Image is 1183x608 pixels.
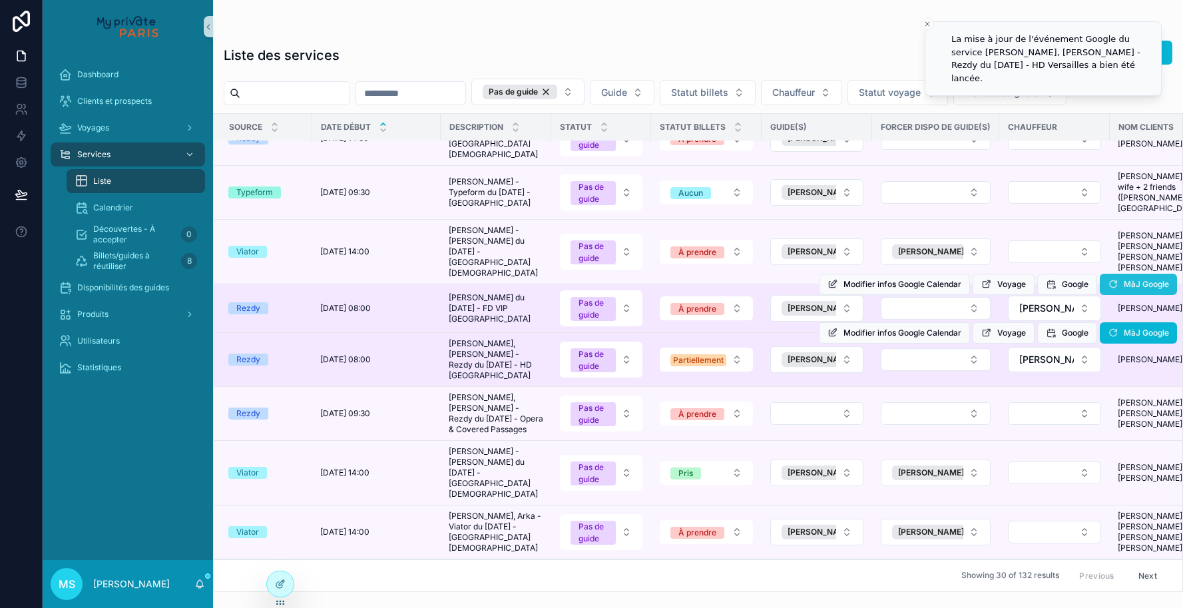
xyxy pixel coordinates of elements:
span: Source [229,122,262,133]
span: Modifier infos Google Calendar [843,279,961,290]
div: Pas de guide [579,461,608,485]
button: MàJ Google [1100,274,1177,295]
span: Services [77,149,111,160]
span: [PERSON_NAME] [788,467,853,478]
div: Viator [236,526,259,538]
span: Clients et prospects [77,96,152,107]
span: [PERSON_NAME] [788,303,853,314]
div: Partiellement [673,354,724,366]
div: À prendre [678,303,716,315]
button: Unselect 23 [782,301,873,316]
button: Select Button [770,179,863,206]
span: Produits [77,309,109,320]
span: Description [449,122,503,133]
span: Voyage [997,328,1026,338]
span: [PERSON_NAME] - Typeform du [DATE] - [GEOGRAPHIC_DATA] [449,176,543,208]
div: À prendre [678,408,716,420]
button: Select Button [471,79,585,105]
div: 0 [181,226,197,242]
span: Liste [93,176,111,186]
a: Clients et prospects [51,89,205,113]
img: App logo [97,16,158,37]
button: Select Button [770,459,863,486]
span: Nom clients [1118,122,1174,133]
a: Produits [51,302,205,326]
span: Billets/guides à réutiliser [93,250,176,272]
span: Modifier infos Google Calendar [843,328,961,338]
button: Select Button [770,519,863,545]
button: Unselect 127 [782,244,873,259]
button: Unselect 41 [782,525,873,539]
button: Select Button [560,396,642,432]
button: Select Button [1008,181,1101,204]
span: Voyages [77,123,109,133]
span: [PERSON_NAME] [788,354,853,365]
div: Pas de guide [483,85,557,99]
span: Voyage [997,279,1026,290]
div: Pas de guide [579,348,608,372]
div: La mise à jour de l'événement Google du service [PERSON_NAME], [PERSON_NAME] - Rezdy du [DATE] - ... [951,33,1150,85]
span: [PERSON_NAME] [788,527,853,537]
button: Select Button [560,290,642,326]
button: Select Button [1008,461,1101,484]
button: Select Button [560,174,642,210]
span: Calendrier [93,202,133,213]
a: Liste [67,169,205,193]
button: Select Button [590,80,654,105]
span: [PERSON_NAME], [PERSON_NAME] - Rezdy du [DATE] - Opera & Covered Passages [449,392,543,435]
span: Guide [601,86,627,99]
div: Rezdy [236,408,260,420]
button: Select Button [1008,402,1101,425]
span: [DATE] 09:30 [320,408,370,419]
span: MàJ Google [1124,328,1169,338]
span: Showing 30 of 132 results [961,571,1059,581]
span: MS [59,576,75,592]
button: Close toast [921,17,934,31]
span: [DATE] 09:30 [320,187,370,198]
span: [PERSON_NAME], [PERSON_NAME] - Rezdy du [DATE] - HD [GEOGRAPHIC_DATA] [449,338,543,381]
span: [DATE] 14:00 [320,246,369,257]
div: Pas de guide [579,297,608,321]
div: Viator [236,246,259,258]
a: Statistiques [51,356,205,380]
button: Select Button [770,295,863,322]
span: Utilisateurs [77,336,120,346]
button: Unselect 19 [782,185,873,200]
button: Select Button [660,296,753,320]
span: MàJ Google [1124,279,1169,290]
a: Billets/guides à réutiliser8 [67,249,205,273]
button: Select Button [660,348,753,372]
button: Unselect 19 [782,465,873,480]
button: Select Button [660,180,753,204]
span: Guide(s) [770,122,807,133]
p: [PERSON_NAME] [93,577,170,591]
a: Dashboard [51,63,205,87]
a: Calendrier [67,196,205,220]
button: Next [1129,565,1166,586]
button: Select Button [770,346,863,373]
span: [PERSON_NAME] [1118,354,1182,365]
button: Select Button [560,514,642,550]
button: Select Button [761,80,842,105]
button: Select Button [770,238,863,265]
span: Statut [560,122,592,133]
button: Modifier infos Google Calendar [819,322,970,344]
a: Disponibilités des guides [51,276,205,300]
button: Select Button [660,80,756,105]
span: [PERSON_NAME] - [PERSON_NAME] du [DATE] - [GEOGRAPHIC_DATA][DEMOGRAPHIC_DATA] [449,446,543,499]
button: Select Button [1008,347,1101,372]
button: Unselect PAS_DE_GUIDE [483,85,557,99]
a: Utilisateurs [51,329,205,353]
span: Dashboard [77,69,118,80]
button: Select Button [560,455,642,491]
h1: Liste des services [224,46,340,65]
button: Select Button [560,342,642,378]
span: [PERSON_NAME] [898,246,964,257]
span: [PERSON_NAME] [788,246,853,257]
a: Services [51,143,205,166]
div: Pas de guide [579,402,608,426]
span: Découvertes - À accepter [93,224,176,245]
span: Google [1062,279,1088,290]
a: Voyages [51,116,205,140]
button: Select Button [1008,521,1101,543]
